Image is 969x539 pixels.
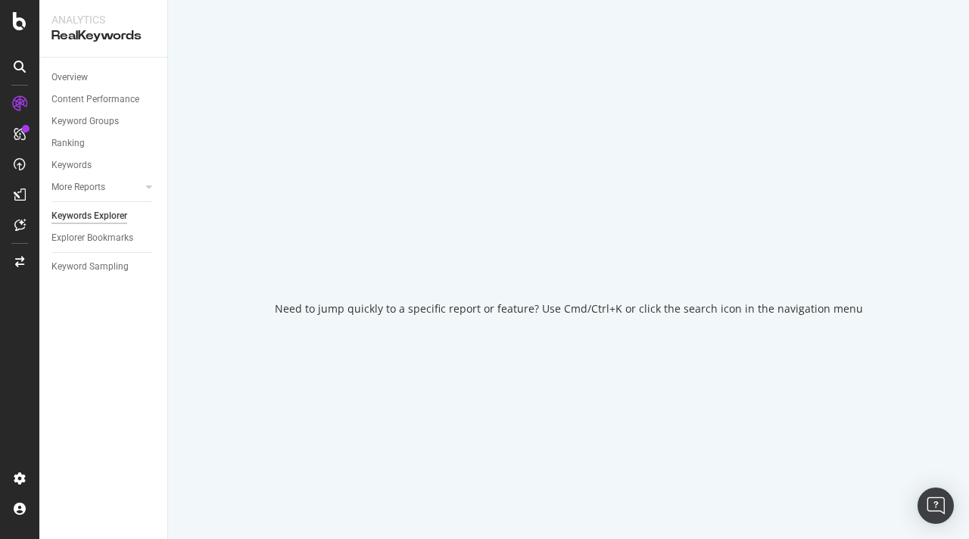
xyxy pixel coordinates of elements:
[51,157,92,173] div: Keywords
[514,223,623,277] div: animation
[275,301,863,316] div: Need to jump quickly to a specific report or feature? Use Cmd/Ctrl+K or click the search icon in ...
[51,259,129,275] div: Keyword Sampling
[51,136,157,151] a: Ranking
[51,157,157,173] a: Keywords
[51,114,119,129] div: Keyword Groups
[51,70,157,86] a: Overview
[918,488,954,524] div: Open Intercom Messenger
[51,230,133,246] div: Explorer Bookmarks
[51,92,139,107] div: Content Performance
[51,70,88,86] div: Overview
[51,259,157,275] a: Keyword Sampling
[51,230,157,246] a: Explorer Bookmarks
[51,27,155,45] div: RealKeywords
[51,179,105,195] div: More Reports
[51,208,127,224] div: Keywords Explorer
[51,12,155,27] div: Analytics
[51,208,157,224] a: Keywords Explorer
[51,179,142,195] a: More Reports
[51,136,85,151] div: Ranking
[51,92,157,107] a: Content Performance
[51,114,157,129] a: Keyword Groups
